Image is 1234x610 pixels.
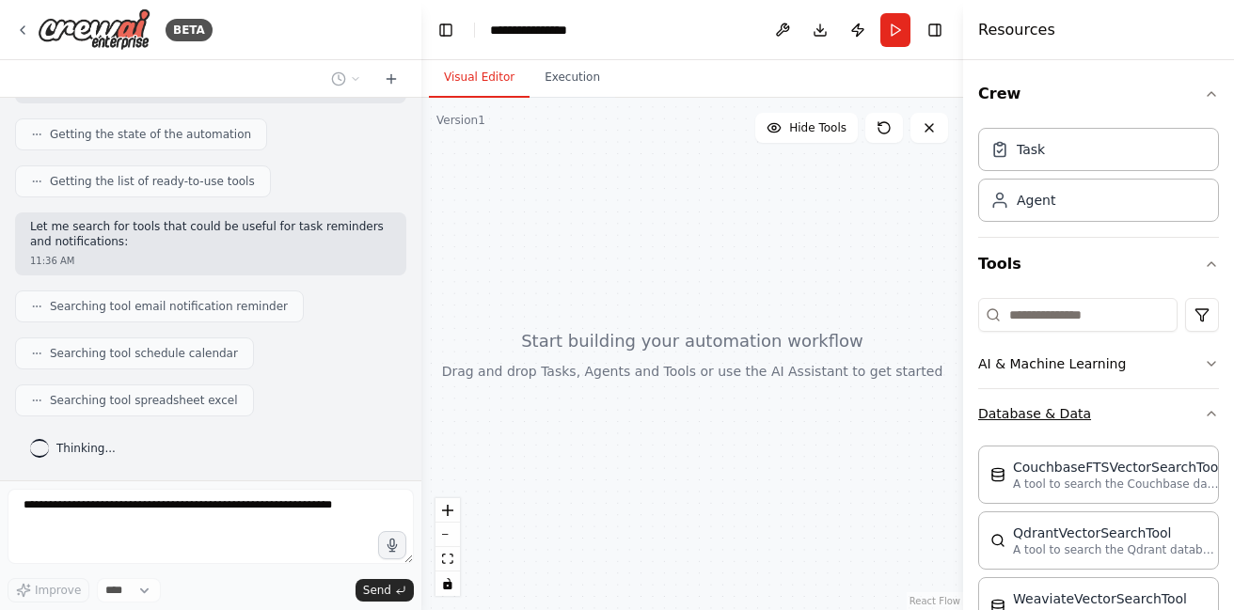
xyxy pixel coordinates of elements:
[8,578,89,602] button: Improve
[978,120,1219,237] div: Crew
[755,113,858,143] button: Hide Tools
[50,393,238,408] span: Searching tool spreadsheet excel
[50,346,238,361] span: Searching tool schedule calendar
[1013,524,1220,542] div: QdrantVectorSearchTool
[56,441,116,456] span: Thinking...
[429,58,530,98] button: Visual Editor
[435,498,460,596] div: React Flow controls
[1013,542,1220,557] p: A tool to search the Qdrant database for relevant information on internal documents.
[978,68,1219,120] button: Crew
[363,583,391,598] span: Send
[910,596,960,606] a: React Flow attribution
[990,467,1005,482] img: CouchbaseFTSVectorSearchTool
[378,531,406,559] button: Click to speak your automation idea
[435,571,460,596] button: toggle interactivity
[324,68,369,90] button: Switch to previous chat
[978,339,1219,388] button: AI & Machine Learning
[50,127,251,142] span: Getting the state of the automation
[1017,140,1045,159] div: Task
[978,19,1055,41] h4: Resources
[30,220,391,249] p: Let me search for tools that could be useful for task reminders and notifications:
[1013,458,1222,477] div: CouchbaseFTSVectorSearchTool
[166,19,213,41] div: BETA
[50,174,255,189] span: Getting the list of ready-to-use tools
[435,498,460,523] button: zoom in
[530,58,615,98] button: Execution
[30,254,391,268] div: 11:36 AM
[435,523,460,547] button: zoom out
[990,533,1005,548] img: QdrantVectorSearchTool
[356,579,414,602] button: Send
[1013,477,1220,492] p: A tool to search the Couchbase database for relevant information on internal documents.
[1017,191,1055,210] div: Agent
[376,68,406,90] button: Start a new chat
[433,17,459,43] button: Hide left sidebar
[922,17,948,43] button: Hide right sidebar
[436,113,485,128] div: Version 1
[1013,589,1220,608] div: WeaviateVectorSearchTool
[435,547,460,571] button: fit view
[978,389,1219,438] button: Database & Data
[50,299,288,314] span: Searching tool email notification reminder
[789,120,846,135] span: Hide Tools
[38,8,150,51] img: Logo
[35,583,81,598] span: Improve
[978,238,1219,290] button: Tools
[490,21,586,39] nav: breadcrumb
